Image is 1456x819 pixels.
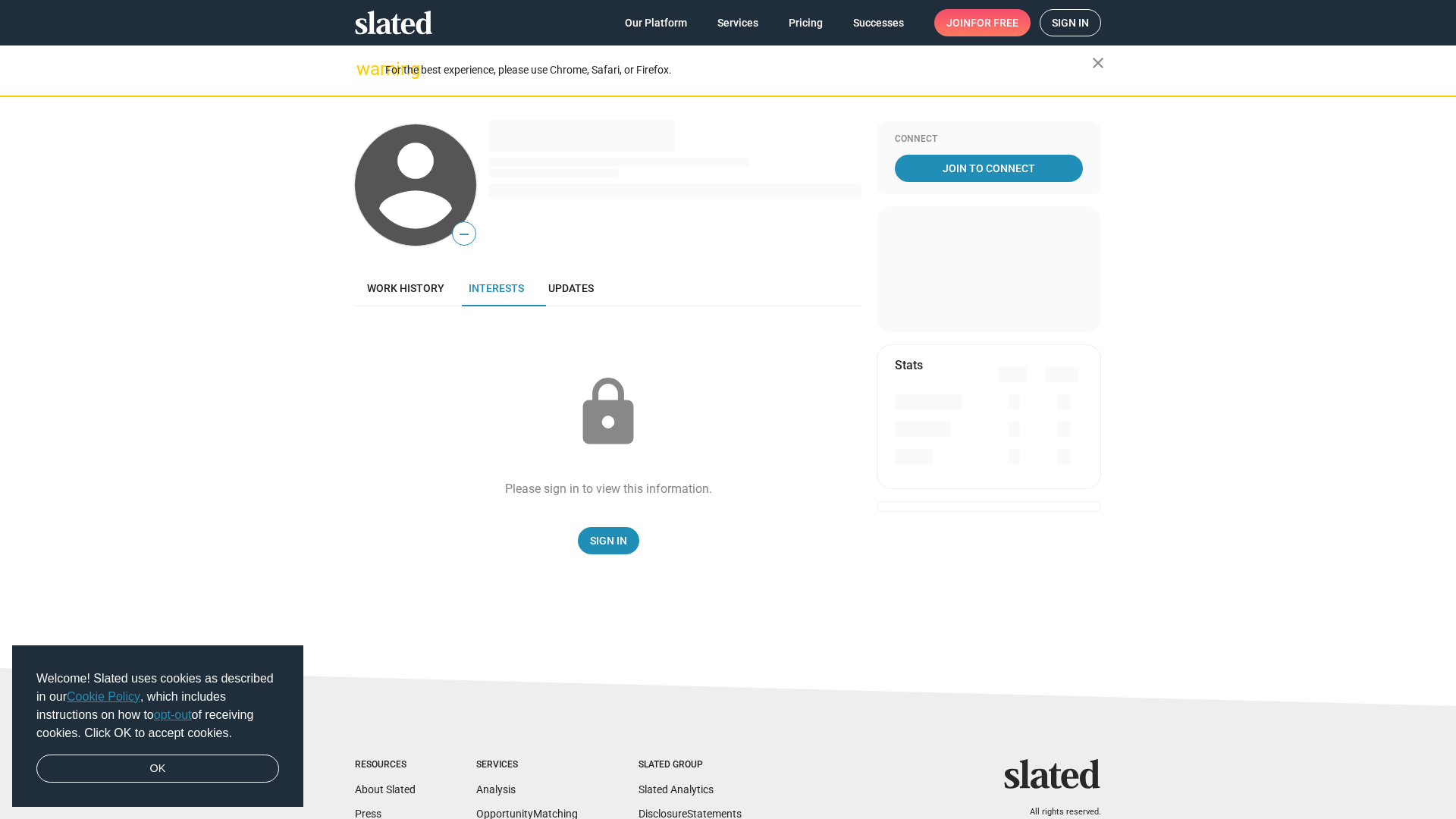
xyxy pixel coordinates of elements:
a: dismiss cookie message [36,755,279,783]
span: Pricing [789,9,823,36]
span: Updates [548,282,594,294]
a: Interests [457,270,536,306]
a: Sign in [1040,9,1101,36]
span: Our Platform [625,9,687,36]
div: For the best experience, please use Chrome, Safari, or Firefox. [385,60,1092,80]
div: Slated Group [639,759,742,771]
div: Connect [895,133,1083,146]
mat-icon: warning [356,60,375,78]
span: Welcome! Slated uses cookies as described in our , which includes instructions on how to of recei... [36,670,279,742]
span: Successes [853,9,904,36]
span: Sign in [1052,10,1089,36]
div: Resources [355,759,416,771]
a: Analysis [476,783,516,795]
a: Joinfor free [934,9,1031,36]
a: Sign In [578,527,639,554]
a: Successes [841,9,916,36]
a: Join To Connect [895,155,1083,182]
span: — [453,224,475,244]
div: cookieconsent [12,645,303,808]
span: Sign In [590,527,627,554]
div: Please sign in to view this information. [505,481,712,497]
a: Slated Analytics [639,783,714,795]
a: opt-out [154,708,192,721]
span: Join To Connect [898,155,1080,182]
span: Join [946,9,1018,36]
a: Our Platform [613,9,699,36]
span: Interests [469,282,524,294]
a: Work history [355,270,457,306]
span: Work history [367,282,444,294]
a: Pricing [777,9,835,36]
mat-icon: close [1089,54,1107,72]
mat-icon: lock [570,375,646,450]
a: Services [705,9,770,36]
span: Services [717,9,758,36]
mat-card-title: Stats [895,357,923,373]
a: Cookie Policy [67,690,140,703]
a: About Slated [355,783,416,795]
a: Updates [536,270,606,306]
div: Services [476,759,578,771]
span: for free [971,9,1018,36]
